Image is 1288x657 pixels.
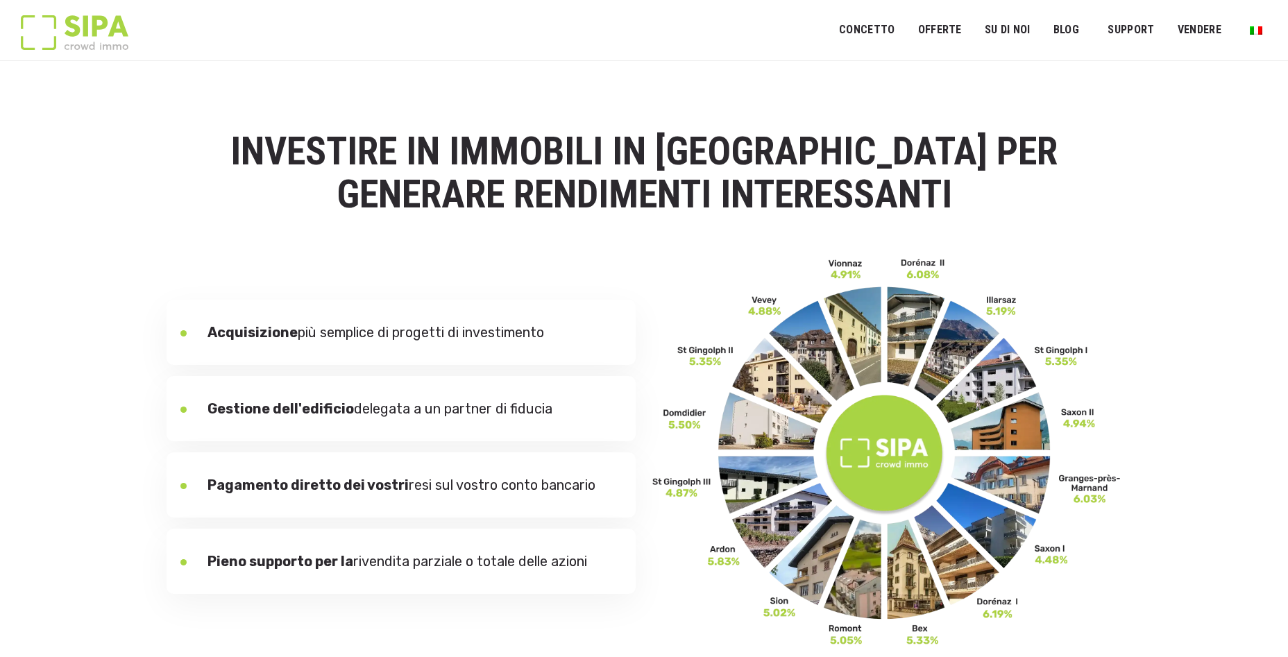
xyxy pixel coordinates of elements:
img: Ellipse-dot [180,330,187,336]
a: SU DI NOI [976,15,1040,46]
b: Gestione dell'edificio [207,400,354,417]
a: Blog [1044,15,1089,46]
img: Ellipse-dot [180,407,187,413]
a: CONCETTO [830,15,904,46]
nav: Menu principale [839,12,1267,47]
p: rivendita parziale o totale delle azioni [207,553,587,570]
a: offerte [908,15,970,46]
h1: INVESTIRE IN IMMOBILI IN [GEOGRAPHIC_DATA] PER GENERARE RENDIMENTI INTERESSANTI [228,130,1060,216]
b: Pieno supporto per la [207,553,353,570]
b: Acquisizione [207,324,298,341]
img: Logo [21,15,128,50]
img: Italiano [1250,26,1262,35]
a: VENDERE [1169,15,1230,46]
a: SUPPORT [1099,15,1163,46]
p: delegata a un partner di fiducia [207,400,552,417]
img: Ellipse-dot [180,559,187,565]
img: Ellipse-dot [180,483,187,489]
p: più semplice di progetti di investimento [207,324,544,341]
a: Passa a [1241,17,1271,43]
b: Pagamento diretto dei vostri [207,477,409,493]
img: priorities [652,257,1121,646]
p: resi sul vostro conto bancario [207,477,595,493]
